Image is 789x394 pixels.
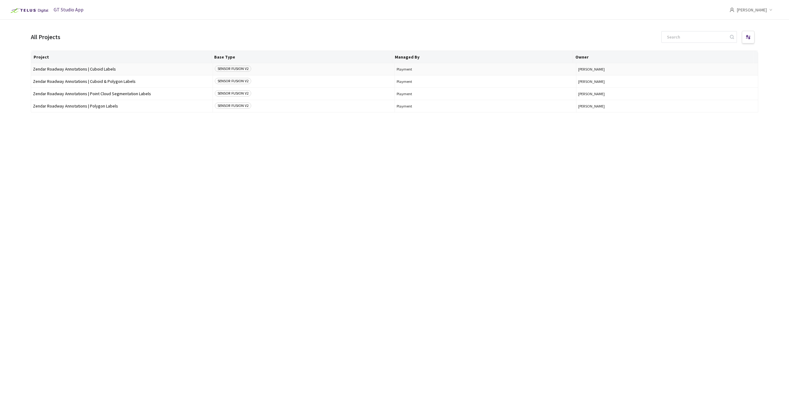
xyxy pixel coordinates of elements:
th: Owner [573,51,754,63]
span: SENSOR FUSION V2 [215,78,251,84]
span: down [769,8,772,11]
span: [PERSON_NAME] [578,67,756,71]
span: [PERSON_NAME] [578,79,756,84]
span: SENSOR FUSION V2 [215,103,251,109]
span: Playment [397,79,574,84]
span: [PERSON_NAME] [578,91,756,96]
span: [PERSON_NAME] [578,104,756,108]
span: Zendar Roadway Annotations | Cuboid Labels [33,67,211,71]
img: Telus [7,6,50,15]
span: Playment [397,104,574,108]
span: GT Studio App [54,6,84,13]
span: Zendar Roadway Annotations | Cuboid & Polygon Labels [33,79,211,84]
span: SENSOR FUSION V2 [215,66,251,72]
th: Project [31,51,212,63]
span: Playment [397,67,574,71]
span: Zendar Roadway Annotations | Point Cloud Segmentation Labels [33,91,211,96]
th: Managed By [392,51,573,63]
input: Search [663,31,729,43]
th: Base Type [212,51,392,63]
span: SENSOR FUSION V2 [215,90,251,96]
span: user [730,7,734,12]
div: All Projects [31,33,60,42]
span: Zendar Roadway Annotations | Polygon Labels [33,104,211,108]
span: Playment [397,91,574,96]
